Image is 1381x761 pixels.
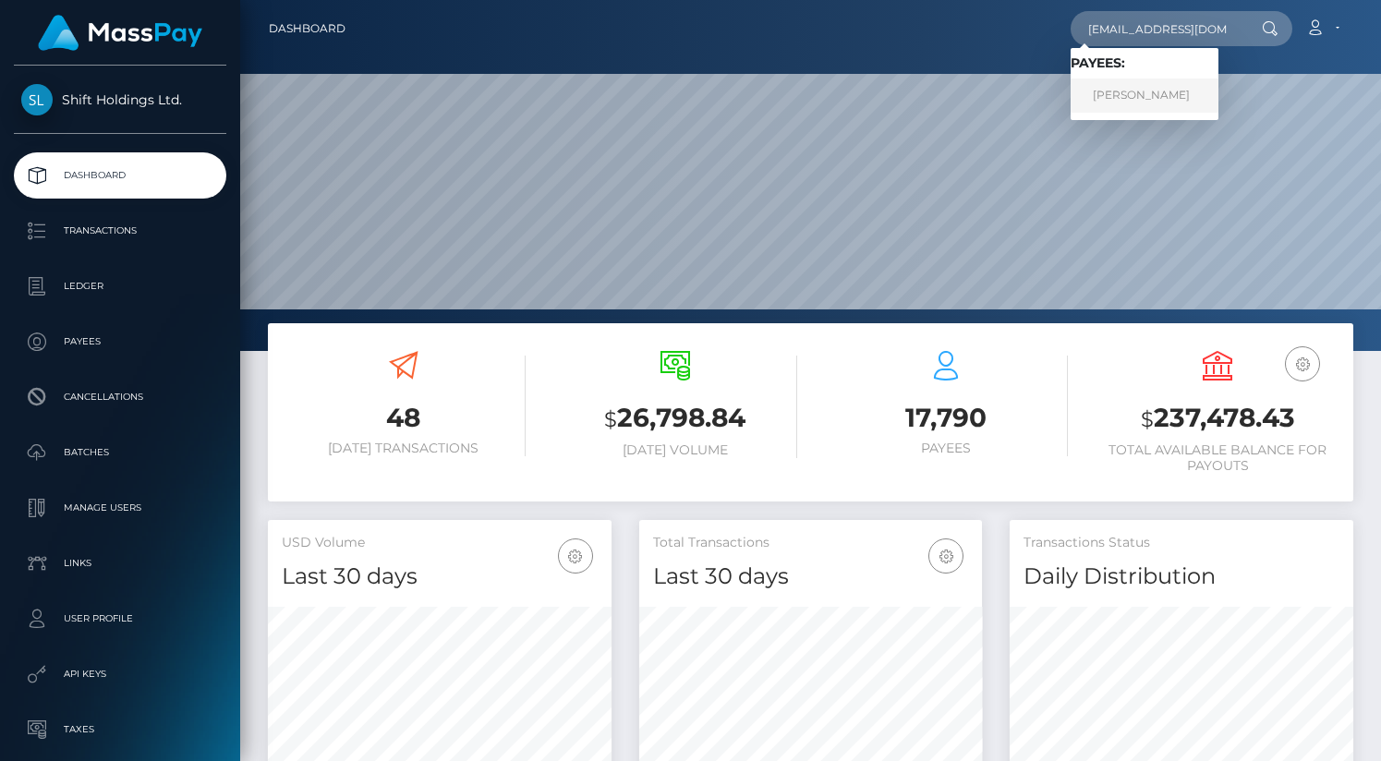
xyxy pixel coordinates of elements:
[14,152,226,199] a: Dashboard
[21,383,219,411] p: Cancellations
[653,534,969,552] h5: Total Transactions
[553,400,797,438] h3: 26,798.84
[653,561,969,593] h4: Last 30 days
[14,429,226,476] a: Batches
[14,485,226,531] a: Manage Users
[1024,561,1339,593] h4: Daily Distribution
[21,84,53,115] img: Shift Holdings Ltd.
[1024,534,1339,552] h5: Transactions Status
[1071,79,1218,113] a: [PERSON_NAME]
[14,319,226,365] a: Payees
[21,605,219,633] p: User Profile
[269,9,345,48] a: Dashboard
[21,217,219,245] p: Transactions
[282,534,598,552] h5: USD Volume
[825,400,1069,436] h3: 17,790
[1096,400,1339,438] h3: 237,478.43
[282,561,598,593] h4: Last 30 days
[21,439,219,466] p: Batches
[21,550,219,577] p: Links
[14,91,226,108] span: Shift Holdings Ltd.
[14,707,226,753] a: Taxes
[21,660,219,688] p: API Keys
[604,406,617,432] small: $
[21,328,219,356] p: Payees
[282,400,526,436] h3: 48
[14,540,226,586] a: Links
[1071,11,1244,46] input: Search...
[14,208,226,254] a: Transactions
[14,374,226,420] a: Cancellations
[553,442,797,458] h6: [DATE] Volume
[21,162,219,189] p: Dashboard
[14,651,226,697] a: API Keys
[14,596,226,642] a: User Profile
[825,441,1069,456] h6: Payees
[38,15,202,51] img: MassPay Logo
[21,494,219,522] p: Manage Users
[1071,55,1218,71] h6: Payees:
[14,263,226,309] a: Ledger
[282,441,526,456] h6: [DATE] Transactions
[21,716,219,743] p: Taxes
[1141,406,1154,432] small: $
[1096,442,1339,474] h6: Total Available Balance for Payouts
[21,272,219,300] p: Ledger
